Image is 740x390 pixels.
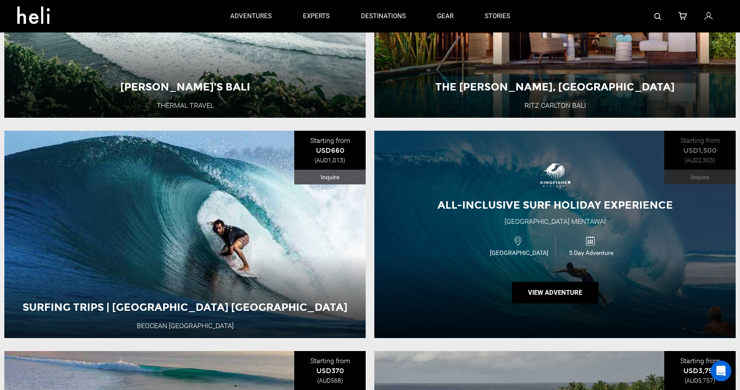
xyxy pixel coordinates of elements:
p: experts [303,12,330,21]
p: adventures [230,12,272,21]
span: [GEOGRAPHIC_DATA] [483,248,555,257]
p: destinations [361,12,406,21]
button: View Adventure [512,282,598,303]
img: images [538,159,573,193]
span: All-inclusive Surf Holiday Experience [438,199,673,211]
div: [GEOGRAPHIC_DATA] Mentawai [505,217,606,227]
span: 5 Day Adventure [556,248,627,257]
img: search-bar-icon.svg [654,13,661,20]
div: Open Intercom Messenger [711,361,731,381]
